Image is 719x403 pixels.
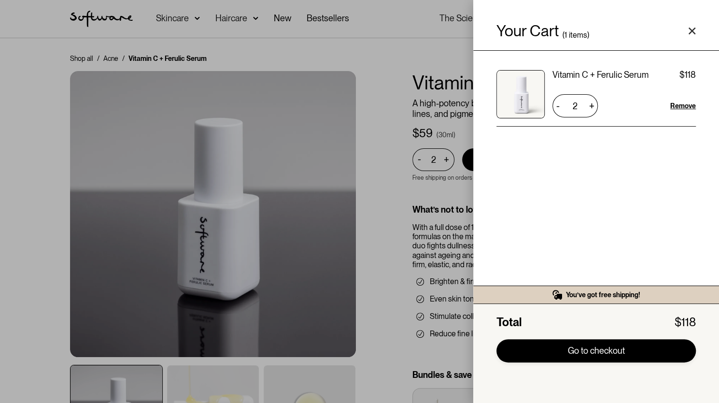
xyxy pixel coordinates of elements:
[670,101,696,111] div: Remove
[569,32,589,39] div: items)
[552,98,563,114] div: -
[563,32,564,39] div: (
[675,316,696,330] div: $118
[552,70,649,80] div: Vitamin C + Ferulic Serum
[496,339,696,362] a: Go to checkout
[496,316,522,330] div: Total
[670,101,696,111] a: Remove item from cart
[566,290,640,299] div: You’ve got free shipping!
[688,27,696,35] a: Close cart
[586,98,598,114] div: +
[496,23,559,39] h4: Your Cart
[564,32,567,39] div: 1
[679,70,696,80] div: $118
